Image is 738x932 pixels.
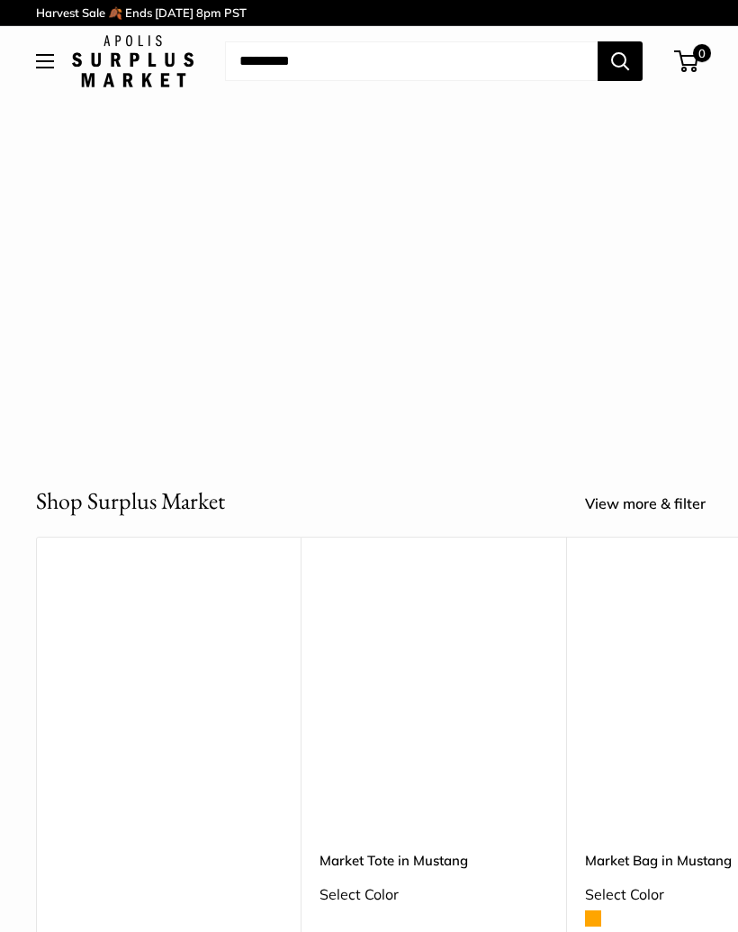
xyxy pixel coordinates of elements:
button: Search [598,41,643,81]
button: Open menu [36,54,54,68]
img: Apolis: Surplus Market [72,35,193,87]
a: View more & filter [585,491,725,518]
a: 0 [676,50,698,72]
div: Select Color [319,882,548,909]
a: Market Tote in MustangMarket Tote in Mustang [319,583,548,811]
span: 0 [693,44,711,62]
input: Search... [225,41,598,81]
a: Market Tote in Mustang [319,850,548,871]
h2: Shop Surplus Market [36,484,225,519]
